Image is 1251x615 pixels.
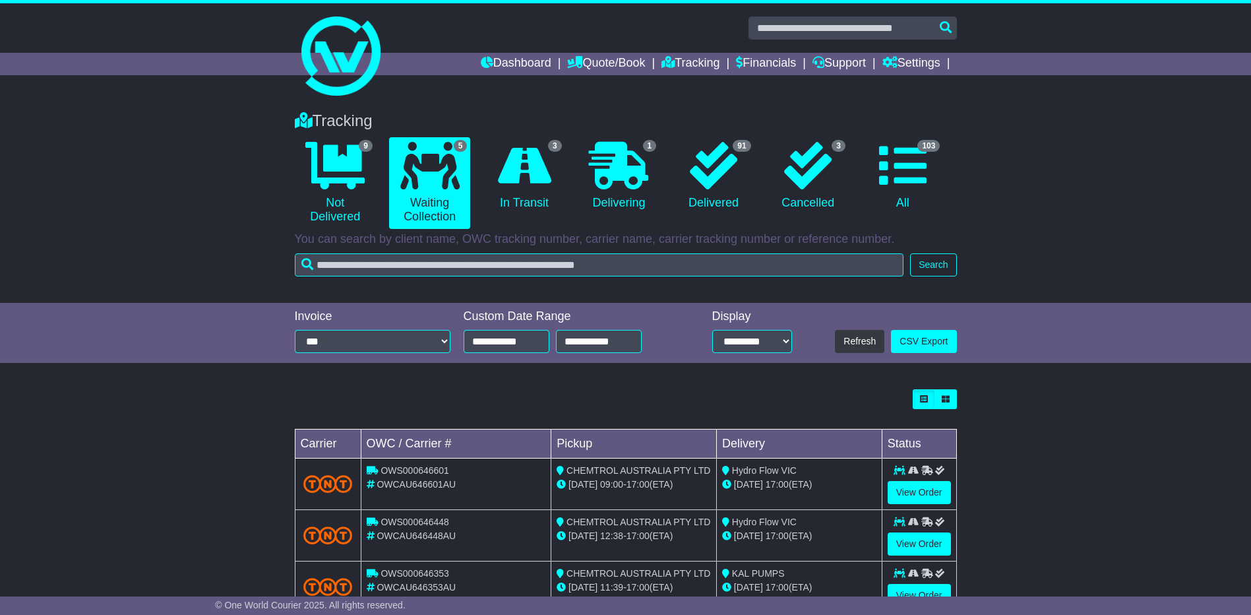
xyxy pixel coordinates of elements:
span: 17:00 [766,531,789,541]
span: 17:00 [766,582,789,593]
a: 3 In Transit [483,137,564,215]
span: [DATE] [568,582,597,593]
img: TNT_Domestic.png [303,475,353,493]
td: Status [882,430,956,459]
span: [DATE] [734,582,763,593]
img: TNT_Domestic.png [303,527,353,544]
span: 17:00 [626,531,650,541]
div: Display [712,309,792,324]
span: 09:00 [600,479,623,490]
a: CSV Export [891,330,956,353]
span: OWS000646601 [381,465,449,476]
button: Refresh [835,330,884,353]
div: (ETA) [722,478,876,492]
span: OWS000646448 [381,517,449,527]
span: OWS000646353 [381,568,449,579]
a: View Order [888,533,951,556]
span: Hydro Flow VIC [732,465,797,476]
span: 1 [643,140,657,152]
span: 5 [454,140,468,152]
div: - (ETA) [557,478,711,492]
a: 9 Not Delivered [295,137,376,229]
a: Tracking [661,53,719,75]
a: Settings [882,53,940,75]
span: CHEMTROL AUSTRALIA PTY LTD [566,517,710,527]
span: © One World Courier 2025. All rights reserved. [215,600,406,610]
a: Dashboard [481,53,551,75]
span: 17:00 [766,479,789,490]
a: 91 Delivered [673,137,754,215]
td: Carrier [295,430,361,459]
span: [DATE] [568,531,597,541]
a: 103 All [862,137,943,215]
span: [DATE] [734,479,763,490]
span: Hydro Flow VIC [732,517,797,527]
span: [DATE] [568,479,597,490]
span: 103 [917,140,940,152]
span: KAL PUMPS [732,568,785,579]
a: Support [812,53,866,75]
span: CHEMTROL AUSTRALIA PTY LTD [566,465,710,476]
a: Financials [736,53,796,75]
a: 1 Delivering [578,137,659,215]
div: Invoice [295,309,450,324]
span: OWCAU646353AU [377,582,456,593]
div: - (ETA) [557,529,711,543]
td: Pickup [551,430,717,459]
span: CHEMTROL AUSTRALIA PTY LTD [566,568,710,579]
span: 12:38 [600,531,623,541]
div: (ETA) [722,581,876,595]
span: 3 [832,140,845,152]
div: (ETA) [722,529,876,543]
td: Delivery [716,430,882,459]
img: TNT_Domestic.png [303,578,353,596]
a: 5 Waiting Collection [389,137,470,229]
div: Custom Date Range [464,309,675,324]
span: OWCAU646601AU [377,479,456,490]
a: View Order [888,584,951,607]
a: View Order [888,481,951,504]
td: OWC / Carrier # [361,430,551,459]
span: 3 [548,140,562,152]
span: 9 [359,140,373,152]
span: 91 [733,140,750,152]
span: [DATE] [734,531,763,541]
button: Search [910,253,956,276]
span: 17:00 [626,582,650,593]
span: OWCAU646448AU [377,531,456,541]
span: 11:39 [600,582,623,593]
span: 17:00 [626,479,650,490]
p: You can search by client name, OWC tracking number, carrier name, carrier tracking number or refe... [295,232,957,247]
a: Quote/Book [567,53,645,75]
div: - (ETA) [557,581,711,595]
div: Tracking [288,112,963,131]
a: 3 Cancelled [768,137,849,215]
